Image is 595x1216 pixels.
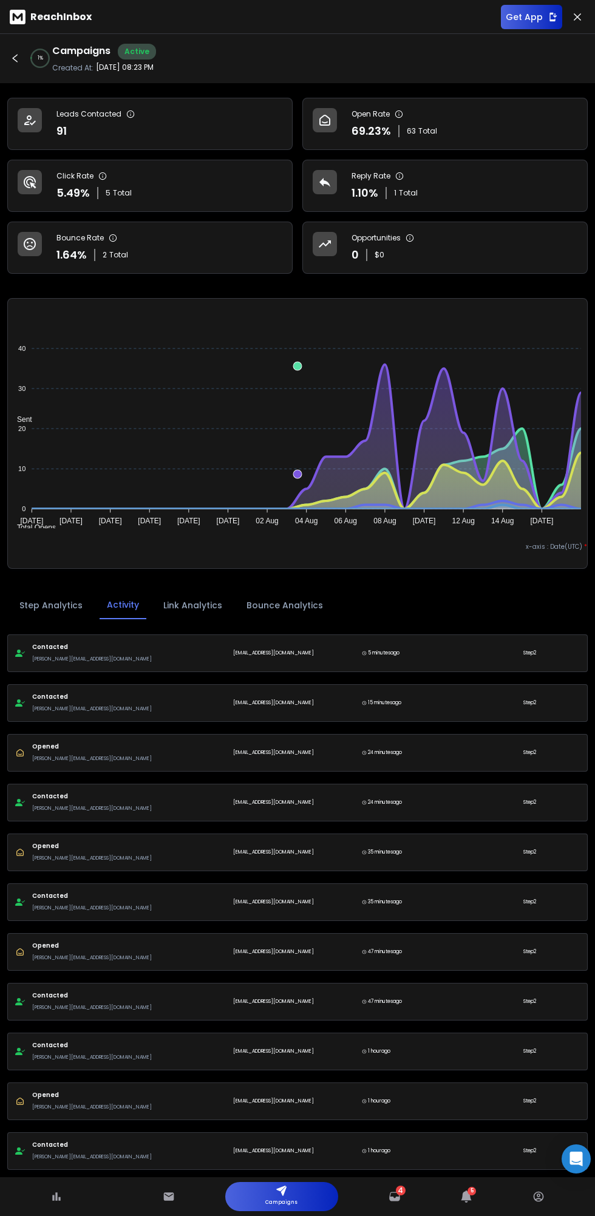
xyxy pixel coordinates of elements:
p: Step 2 [523,1048,536,1055]
tspan: 12 Aug [452,517,474,525]
p: [EMAIL_ADDRESS][DOMAIN_NAME] [233,749,314,756]
p: Step 2 [523,1147,536,1155]
p: Reply Rate [352,171,390,181]
p: 35 minutes ago [368,898,402,906]
span: Total [418,126,437,136]
tspan: 30 [18,385,25,392]
tspan: 02 Aug [256,517,278,525]
p: Step 2 [523,650,536,657]
p: [PERSON_NAME][EMAIL_ADDRESS][DOMAIN_NAME] [32,1053,152,1062]
p: Leads Contacted [56,109,121,119]
p: 5 minutes ago [368,650,399,657]
p: [EMAIL_ADDRESS][DOMAIN_NAME] [233,1048,314,1055]
p: [EMAIL_ADDRESS][DOMAIN_NAME] [233,998,314,1005]
p: 1 hour ago [368,1098,390,1105]
p: [PERSON_NAME][EMAIL_ADDRESS][DOMAIN_NAME] [32,903,152,913]
span: Sent [8,415,32,424]
div: Active [118,44,156,59]
tspan: [DATE] [138,517,161,525]
p: [PERSON_NAME][EMAIL_ADDRESS][DOMAIN_NAME] [32,704,152,714]
tspan: 04 Aug [295,517,318,525]
tspan: [DATE] [413,517,436,525]
button: Bounce Analytics [239,592,330,619]
h1: Opened [32,941,152,951]
p: Step 2 [523,998,536,1005]
tspan: 14 Aug [491,517,514,525]
tspan: 06 Aug [335,517,357,525]
p: 5.49 % [56,185,90,202]
button: Step Analytics [12,592,90,619]
p: [PERSON_NAME][EMAIL_ADDRESS][DOMAIN_NAME] [32,804,152,813]
h1: Contacted [32,792,152,801]
p: Open Rate [352,109,390,119]
p: [EMAIL_ADDRESS][DOMAIN_NAME] [233,948,314,956]
p: 91 [56,123,67,140]
p: [PERSON_NAME][EMAIL_ADDRESS][DOMAIN_NAME] [32,754,152,764]
p: Campaigns [265,1197,297,1209]
button: Link Analytics [156,592,229,619]
p: [PERSON_NAME][EMAIL_ADDRESS][DOMAIN_NAME] [32,854,152,863]
tspan: [DATE] [20,517,43,525]
p: [PERSON_NAME][EMAIL_ADDRESS][DOMAIN_NAME] [32,1102,152,1112]
span: Total [399,188,418,198]
h1: Contacted [32,1140,152,1150]
tspan: [DATE] [217,517,240,525]
tspan: [DATE] [99,517,122,525]
a: Reply Rate1.10%1Total [302,160,588,212]
span: Total [113,188,132,198]
span: 63 [407,126,416,136]
tspan: [DATE] [530,517,553,525]
p: 24 minutes ago [368,799,402,806]
p: Step 2 [523,699,536,707]
a: Click Rate5.49%5Total [7,160,293,212]
span: 4 [398,1186,403,1195]
p: [DATE] 08:23 PM [96,63,154,72]
h1: Opened [32,1090,152,1100]
span: Total [109,250,128,260]
p: [EMAIL_ADDRESS][DOMAIN_NAME] [233,650,314,657]
p: Step 2 [523,948,536,956]
button: Activity [100,591,146,619]
p: [EMAIL_ADDRESS][DOMAIN_NAME] [233,898,314,906]
p: 47 minutes ago [368,948,402,956]
span: Total Opens [8,523,56,532]
span: 1 [394,188,396,198]
h1: Contacted [32,991,152,1000]
h1: Campaigns [52,44,110,59]
tspan: 20 [18,425,25,432]
button: Get App [501,5,562,29]
h1: Contacted [32,642,152,652]
p: 1 hour ago [368,1048,390,1055]
p: 24 minutes ago [368,749,402,756]
p: [PERSON_NAME][EMAIL_ADDRESS][DOMAIN_NAME] [32,654,152,664]
tspan: 08 Aug [373,517,396,525]
p: 0 [352,246,359,263]
p: 1 hour ago [368,1147,390,1155]
a: Bounce Rate1.64%2Total [7,222,293,274]
p: Click Rate [56,171,93,181]
p: [PERSON_NAME][EMAIL_ADDRESS][DOMAIN_NAME] [32,953,152,963]
h1: Opened [32,841,152,851]
tspan: [DATE] [59,517,83,525]
h1: Contacted [32,891,152,901]
a: 4 [389,1191,401,1203]
p: 47 minutes ago [368,998,402,1005]
p: [EMAIL_ADDRESS][DOMAIN_NAME] [233,1147,314,1155]
p: [EMAIL_ADDRESS][DOMAIN_NAME] [233,799,314,806]
span: 2 [103,250,107,260]
p: $ 0 [375,250,384,260]
span: 5 [106,188,110,198]
p: [EMAIL_ADDRESS][DOMAIN_NAME] [233,849,314,856]
p: [EMAIL_ADDRESS][DOMAIN_NAME] [233,699,314,707]
p: 1.64 % [56,246,87,263]
p: Step 2 [523,1098,536,1105]
p: 69.23 % [352,123,391,140]
div: Open Intercom Messenger [562,1144,591,1174]
p: [EMAIL_ADDRESS][DOMAIN_NAME] [233,1098,314,1105]
p: ReachInbox [30,10,92,24]
tspan: 10 [18,465,25,472]
tspan: 0 [22,505,25,512]
a: Opportunities0$0 [302,222,588,274]
p: Step 2 [523,749,536,756]
p: 1 % [38,55,43,62]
